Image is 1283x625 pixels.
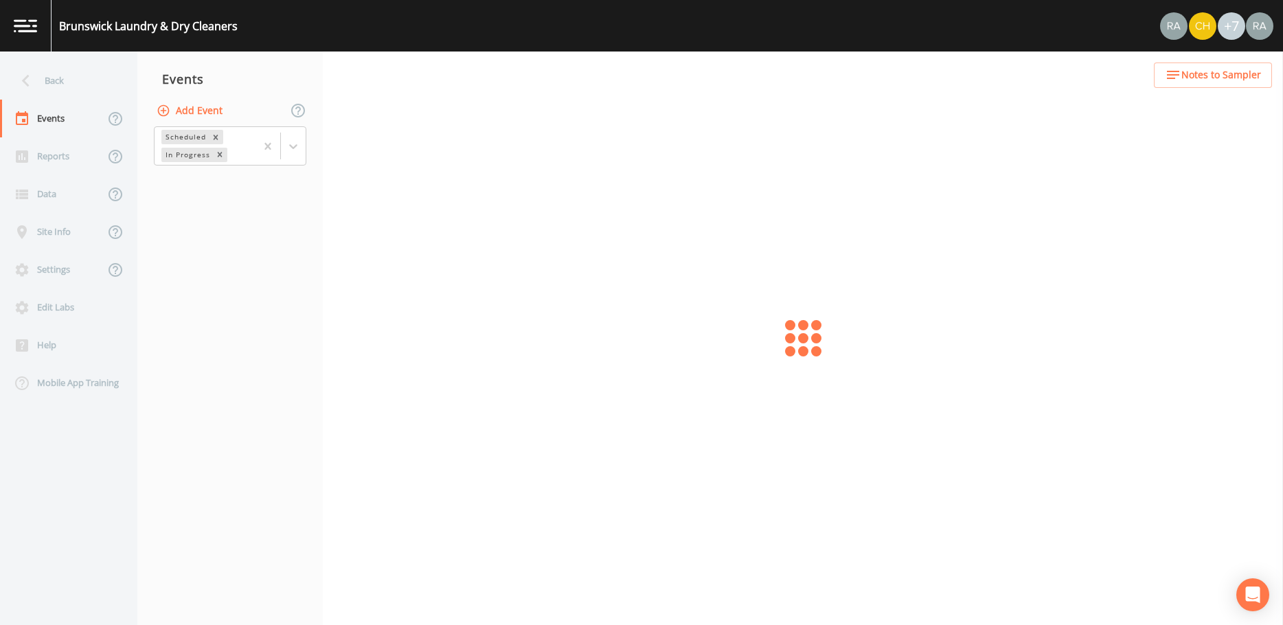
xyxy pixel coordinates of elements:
[161,148,212,162] div: In Progress
[1181,67,1261,84] span: Notes to Sampler
[161,130,208,144] div: Scheduled
[1188,12,1217,40] div: Chris Sloffer
[1246,12,1273,40] img: 7493944169e4cb9b715a099ebe515ac2
[137,62,323,96] div: Events
[14,19,37,32] img: logo
[208,130,223,144] div: Remove Scheduled
[1236,578,1269,611] div: Open Intercom Messenger
[1189,12,1216,40] img: d86ae1ecdc4518aa9066df4dc24f587e
[1218,12,1245,40] div: +7
[1159,12,1188,40] div: Radlie J Storer
[212,148,227,162] div: Remove In Progress
[1154,62,1272,88] button: Notes to Sampler
[59,18,238,34] div: Brunswick Laundry & Dry Cleaners
[154,98,228,124] button: Add Event
[1160,12,1188,40] img: 7493944169e4cb9b715a099ebe515ac2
